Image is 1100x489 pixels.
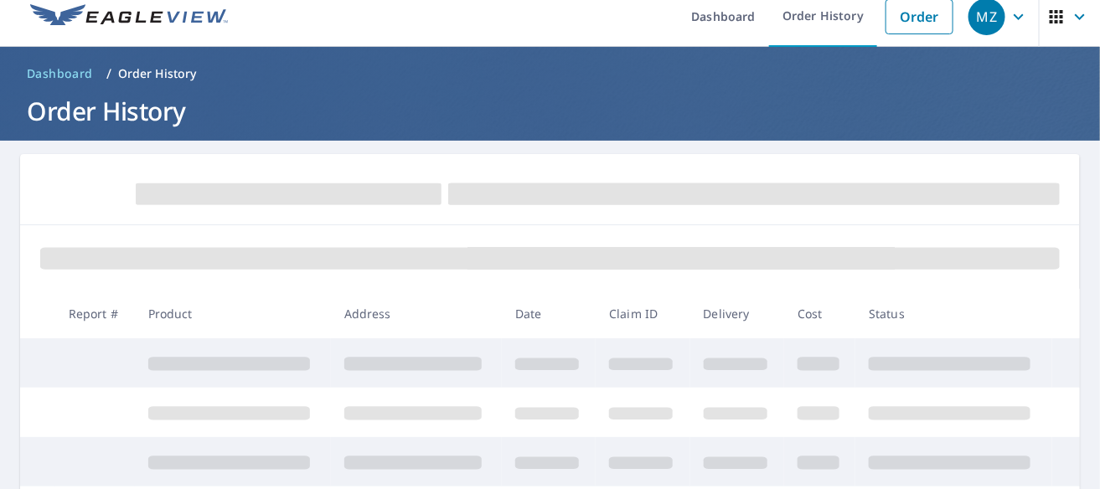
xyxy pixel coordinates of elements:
span: Dashboard [27,65,93,82]
th: Status [855,289,1051,338]
th: Report # [55,289,135,338]
th: Cost [784,289,855,338]
a: Dashboard [20,60,100,87]
li: / [106,64,111,84]
th: Date [502,289,596,338]
img: EV Logo [30,4,228,29]
th: Delivery [690,289,784,338]
th: Claim ID [596,289,689,338]
p: Order History [118,65,197,82]
th: Address [331,289,502,338]
nav: breadcrumb [20,60,1080,87]
h1: Order History [20,94,1080,128]
th: Product [135,289,331,338]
